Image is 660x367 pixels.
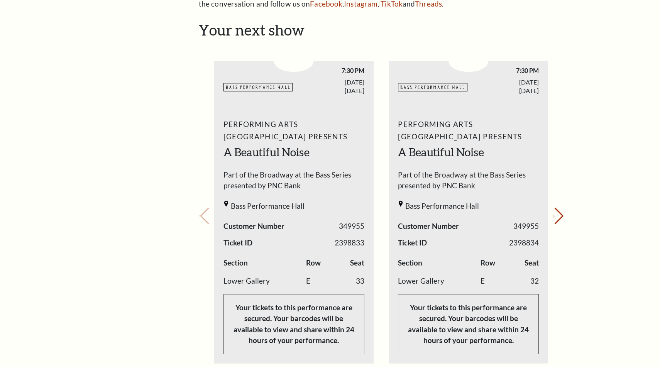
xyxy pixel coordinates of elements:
[513,221,539,232] span: 349955
[223,118,364,143] span: Performing Arts [GEOGRAPHIC_DATA] Presents
[199,208,209,225] button: Previous slide
[339,272,364,291] td: 33
[223,169,364,195] span: Part of the Broadway at the Bass Series presented by PNC Bank
[306,272,339,291] td: E
[398,257,422,269] label: Section
[223,145,364,160] h2: A Beautiful Noise
[223,257,248,269] label: Section
[398,169,539,195] span: Part of the Broadway at the Bass Series presented by PNC Bank
[389,42,548,363] li: 2 / 4
[509,237,539,249] span: 2398834
[469,78,539,94] span: [DATE] [DATE]
[405,201,479,212] span: Bass Performance Hall
[398,294,539,354] p: Your tickets to this performance are secured. Your barcodes will be available to view and share w...
[398,272,481,291] td: Lower Gallery
[306,257,321,269] label: Row
[223,272,306,291] td: Lower Gallery
[223,237,252,249] span: Ticket ID
[513,272,539,291] td: 32
[398,118,539,143] span: Performing Arts [GEOGRAPHIC_DATA] Presents
[294,66,364,74] span: 7:30 PM
[481,272,513,291] td: E
[335,237,364,249] span: 2398833
[294,78,364,94] span: [DATE] [DATE]
[339,221,364,232] span: 349955
[398,221,459,232] span: Customer Number
[481,257,495,269] label: Row
[350,257,364,269] label: Seat
[398,237,427,249] span: Ticket ID
[231,201,305,212] span: Bass Performance Hall
[223,221,284,232] span: Customer Number
[525,257,539,269] label: Seat
[223,294,364,354] p: Your tickets to this performance are secured. Your barcodes will be available to view and share w...
[398,145,539,160] h2: A Beautiful Noise
[469,66,539,74] span: 7:30 PM
[553,208,564,225] button: Next slide
[199,21,564,39] h2: Your next show
[214,42,374,363] li: 1 / 4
